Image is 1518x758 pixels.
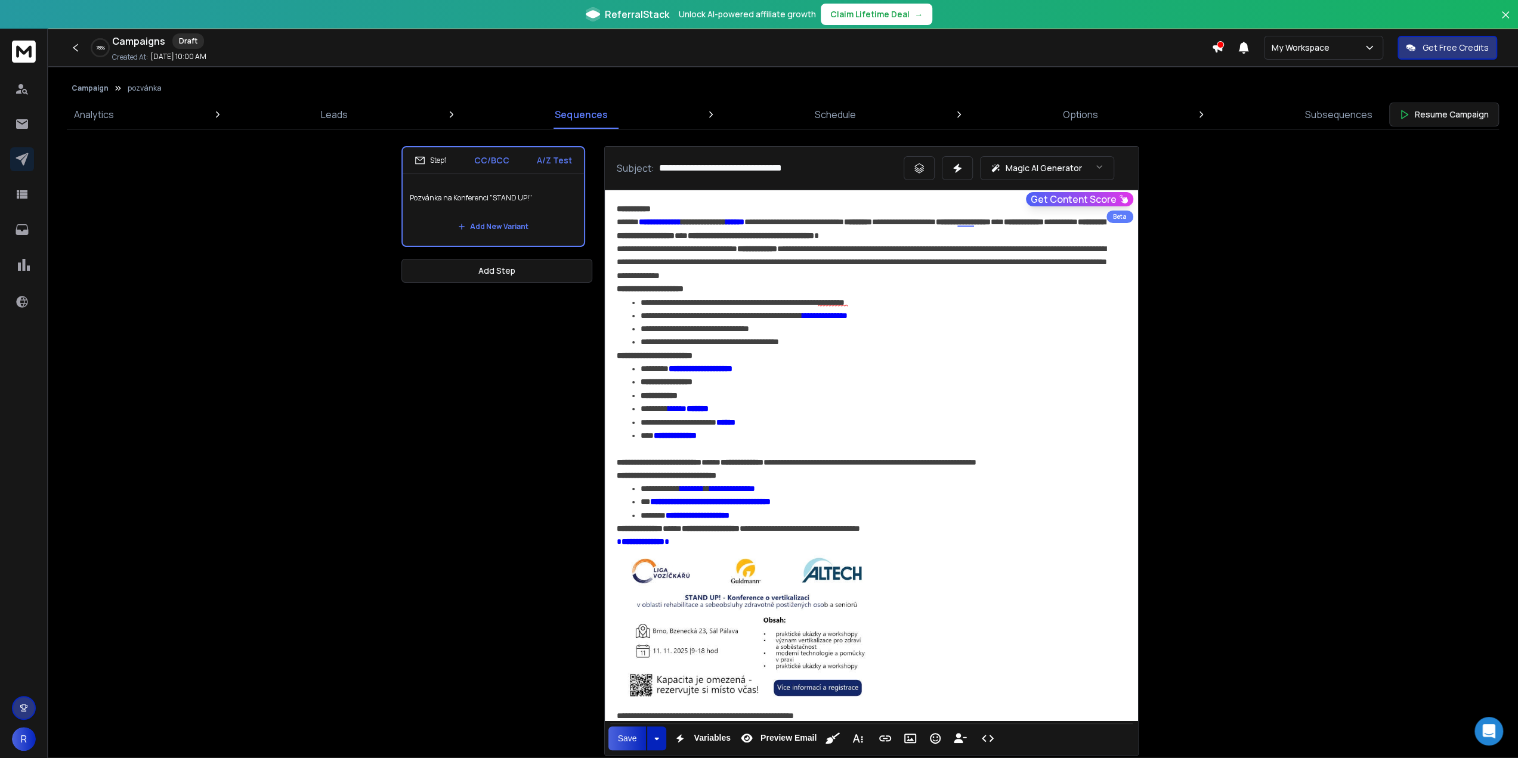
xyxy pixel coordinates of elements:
button: Get Content Score [1026,192,1133,206]
button: Add Step [401,259,592,283]
div: Draft [172,33,204,49]
a: Analytics [67,100,121,129]
button: Magic AI Generator [980,156,1114,180]
li: Step1CC/BCCA/Z TestPozvánka na Konferenci "STAND UP!"Add New Variant [401,146,585,247]
p: Options [1063,107,1098,122]
span: Variables [691,733,733,743]
p: pozvánka [128,83,162,93]
p: Unlock AI-powered affiliate growth [679,8,816,20]
a: Subsequences [1298,100,1380,129]
p: Created At: [112,52,148,62]
p: Schedule [815,107,856,122]
button: Insert Unsubscribe Link [949,726,972,750]
button: R [12,727,36,751]
p: CC/BCC [474,154,509,166]
button: Claim Lifetime Deal→ [821,4,932,25]
button: Campaign [72,83,109,93]
button: Save [608,726,647,750]
button: Code View [976,726,999,750]
a: Schedule [808,100,863,129]
p: Get Free Credits [1423,42,1489,54]
a: Options [1056,100,1105,129]
h1: Campaigns [112,34,165,48]
button: Clean HTML [821,726,844,750]
button: Variables [669,726,733,750]
p: My Workspace [1272,42,1334,54]
p: Leads [321,107,348,122]
span: → [914,8,923,20]
button: Get Free Credits [1398,36,1497,60]
div: Open Intercom Messenger [1474,717,1503,745]
button: Insert Image (Ctrl+P) [899,726,922,750]
button: Close banner [1498,7,1513,36]
div: Step 1 [415,155,447,166]
p: Analytics [74,107,114,122]
div: Beta [1106,211,1133,223]
span: ReferralStack [605,7,669,21]
button: Insert Link (Ctrl+K) [874,726,896,750]
a: Leads [314,100,355,129]
button: Preview Email [735,726,819,750]
p: Pozvánka na Konferenci "STAND UP!" [410,181,577,215]
button: Emoticons [924,726,947,750]
p: Magic AI Generator [1006,162,1082,174]
p: Subsequences [1305,107,1372,122]
p: [DATE] 10:00 AM [150,52,206,61]
p: 78 % [96,44,105,51]
p: Sequences [555,107,607,122]
p: A/Z Test [537,154,572,166]
span: Preview Email [758,733,819,743]
button: Add New Variant [449,215,538,239]
p: Subject: [617,161,654,175]
button: More Text [846,726,869,750]
a: Sequences [548,100,614,129]
button: Resume Campaign [1389,103,1499,126]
